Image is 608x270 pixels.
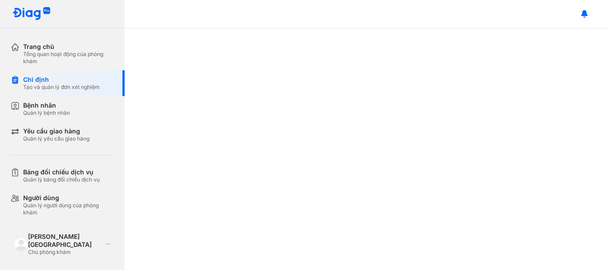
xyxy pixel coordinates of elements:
[23,194,114,202] div: Người dùng
[23,101,70,109] div: Bệnh nhân
[23,76,100,84] div: Chỉ định
[12,7,51,21] img: logo
[23,109,70,117] div: Quản lý bệnh nhân
[23,176,100,183] div: Quản lý bảng đối chiếu dịch vụ
[23,84,100,91] div: Tạo và quản lý đơn xét nghiệm
[14,238,28,251] img: logo
[23,43,114,51] div: Trang chủ
[23,135,89,142] div: Quản lý yêu cầu giao hàng
[28,249,102,256] div: Chủ phòng khám
[23,51,114,65] div: Tổng quan hoạt động của phòng khám
[23,202,114,216] div: Quản lý người dùng của phòng khám
[23,127,89,135] div: Yêu cầu giao hàng
[23,168,100,176] div: Bảng đối chiếu dịch vụ
[28,233,102,249] div: [PERSON_NAME][GEOGRAPHIC_DATA]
